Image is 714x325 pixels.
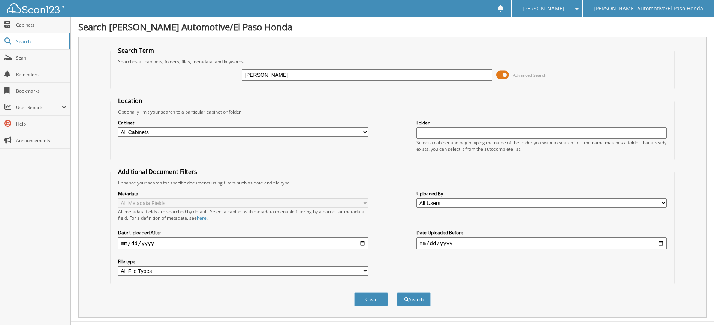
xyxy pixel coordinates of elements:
span: Search [16,38,66,45]
button: Search [397,292,431,306]
a: here [197,215,207,221]
span: Cabinets [16,22,67,28]
span: [PERSON_NAME] Automotive/El Paso Honda [594,6,703,11]
span: User Reports [16,104,61,111]
div: All metadata fields are searched by default. Select a cabinet with metadata to enable filtering b... [118,208,368,221]
label: Cabinet [118,120,368,126]
label: File type [118,258,368,265]
legend: Search Term [114,46,158,55]
label: Uploaded By [416,190,667,197]
h1: Search [PERSON_NAME] Automotive/El Paso Honda [78,21,707,33]
span: [PERSON_NAME] [522,6,564,11]
img: scan123-logo-white.svg [7,3,64,13]
span: Announcements [16,137,67,144]
input: start [118,237,368,249]
label: Date Uploaded Before [416,229,667,236]
span: Bookmarks [16,88,67,94]
input: end [416,237,667,249]
iframe: Chat Widget [677,289,714,325]
button: Clear [354,292,388,306]
legend: Additional Document Filters [114,168,201,176]
label: Folder [416,120,667,126]
div: Enhance your search for specific documents using filters such as date and file type. [114,180,671,186]
div: Searches all cabinets, folders, files, metadata, and keywords [114,58,671,65]
div: Optionally limit your search to a particular cabinet or folder [114,109,671,115]
label: Date Uploaded After [118,229,368,236]
span: Advanced Search [513,72,546,78]
label: Metadata [118,190,368,197]
div: Select a cabinet and begin typing the name of the folder you want to search in. If the name match... [416,139,667,152]
span: Help [16,121,67,127]
legend: Location [114,97,146,105]
span: Reminders [16,71,67,78]
span: Scan [16,55,67,61]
